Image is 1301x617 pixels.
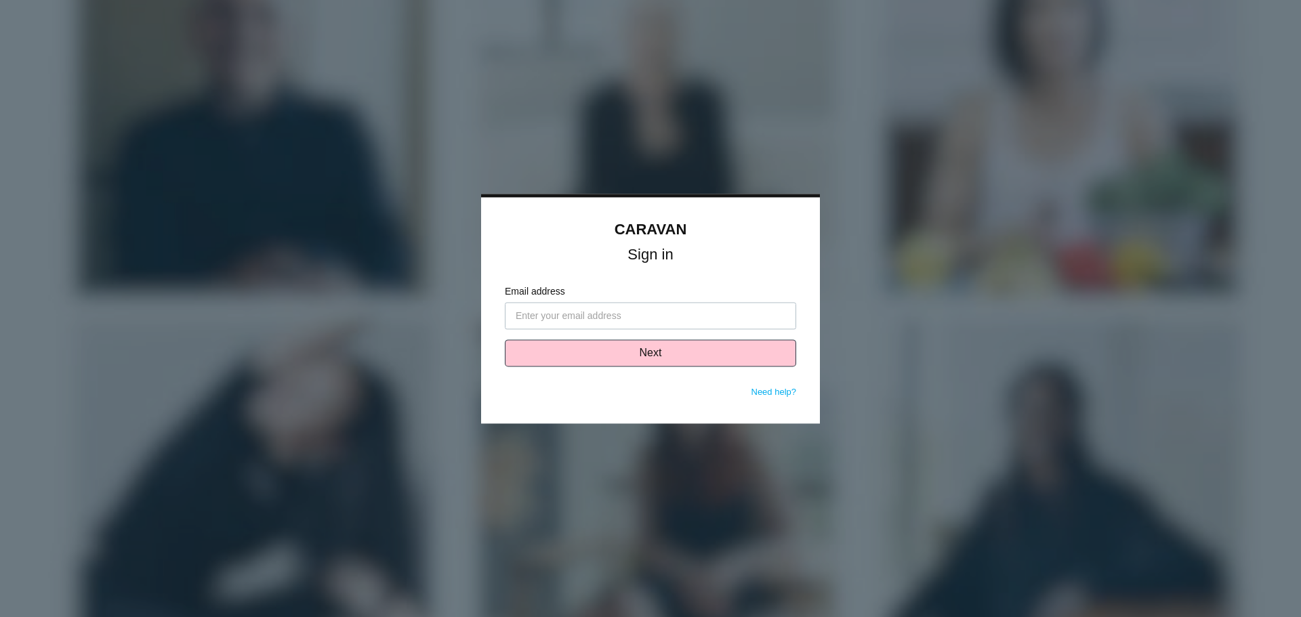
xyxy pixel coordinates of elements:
a: Need help? [751,387,797,397]
label: Email address [505,284,796,299]
button: Next [505,339,796,366]
input: Enter your email address [505,302,796,329]
a: CARAVAN [615,221,687,238]
h1: Sign in [505,249,796,261]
